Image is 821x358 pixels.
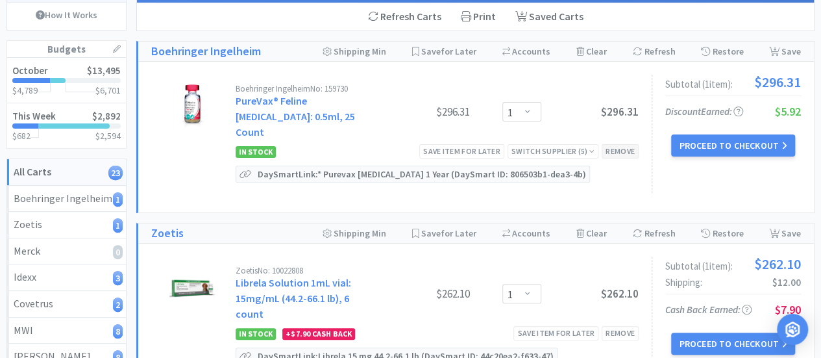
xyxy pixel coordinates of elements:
span: 2,594 [100,130,121,142]
i: 23 [108,166,123,180]
span: $13,495 [87,64,121,77]
a: This Week$2,892$682$2,594 [7,103,126,148]
i: 0 [113,245,123,259]
div: Switch Supplier ( 5 ) [511,145,594,157]
a: Boehringer Ingelheim [151,42,261,61]
div: Save item for later [419,144,504,158]
h1: Budgets [7,41,126,58]
span: Cash Back Earned : [665,303,752,316]
i: 1 [113,192,123,207]
div: Remove [602,144,639,158]
span: In Stock [236,328,276,340]
a: How It Works [7,3,126,27]
h2: October [12,66,48,75]
a: Merck0 [7,238,126,265]
div: Restore [701,42,743,61]
div: Shipping: [665,277,801,287]
a: Librela Solution 1mL vial: 15mg/mL (44.2-66.1 lb), 6 count [236,276,351,320]
div: Boehringer Ingelheim [14,190,119,207]
a: Covetrus2 [7,291,126,318]
a: Saved Carts [506,3,593,31]
a: Zoetis [151,224,184,243]
div: $262.10 [373,286,470,301]
span: 6,701 [100,84,121,96]
div: Accounts [502,42,550,61]
button: Proceed to Checkout [671,134,794,157]
h3: $ [95,86,121,95]
div: MWI [14,322,119,339]
a: Boehringer Ingelheim1 [7,186,126,212]
i: 2 [113,298,123,312]
span: Save for Later [421,45,476,57]
div: Refresh [633,42,675,61]
p: DaySmart Link: * Purevax [MEDICAL_DATA] 1 Year (DaySmart ID: 806503b1-dea3-4b) [254,166,589,182]
button: Proceed to Checkout [671,333,794,355]
img: 033470b25b9a408397db37471a1feebf_404527.png [164,84,221,130]
div: Boehringer Ingelheim No: 159730 [236,84,373,93]
a: All Carts23 [7,159,126,186]
img: b40149b5dc464f7bb782c42bbb635572_593235.jpeg [169,266,215,312]
span: $682 [12,130,31,142]
span: $12.00 [772,276,801,288]
a: October$13,495$4,789$6,701 [7,58,126,103]
a: Zoetis1 [7,212,126,238]
span: $4,789 [12,84,38,96]
div: Accounts [502,224,550,243]
h3: $ [95,131,121,140]
span: $7.90 [775,302,801,317]
i: 8 [113,324,123,339]
span: $7.90 [291,329,310,339]
a: MWI8 [7,318,126,344]
div: Save [769,42,801,61]
span: $296.31 [601,105,639,119]
i: 3 [113,271,123,285]
div: Subtotal ( 1 item ): [665,257,801,271]
div: Open Intercom Messenger [777,314,808,345]
div: Merck [14,243,119,260]
span: In Stock [236,146,276,158]
a: Idexx3 [7,264,126,291]
span: $262.10 [601,287,639,301]
div: Restore [701,224,743,243]
div: Refresh Carts [358,3,451,31]
div: Print [451,3,506,31]
div: $296.31 [373,104,470,120]
div: Refresh [633,224,675,243]
div: Save [769,224,801,243]
div: Subtotal ( 1 item ): [665,75,801,89]
span: $296.31 [754,75,801,89]
div: Idexx [14,269,119,286]
div: + Cash Back [282,328,355,340]
div: Clear [576,42,607,61]
span: $2,892 [92,110,121,122]
span: Save for Later [421,227,476,239]
span: $262.10 [754,257,801,271]
div: Covetrus [14,296,119,313]
strong: All Carts [14,165,51,178]
div: Save item for later [513,326,598,340]
div: Zoetis [14,216,119,233]
div: Clear [576,224,607,243]
div: Remove [602,326,639,340]
div: Shipping Min [323,224,386,243]
i: 1 [113,218,123,233]
span: Discount Earned: [665,105,743,118]
a: PureVax® Feline [MEDICAL_DATA]: 0.5ml, 25 Count [236,94,355,138]
div: Zoetis No: 10022808 [236,266,373,275]
span: $5.92 [775,104,801,119]
div: Shipping Min [323,42,386,61]
h2: This Week [12,111,56,121]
